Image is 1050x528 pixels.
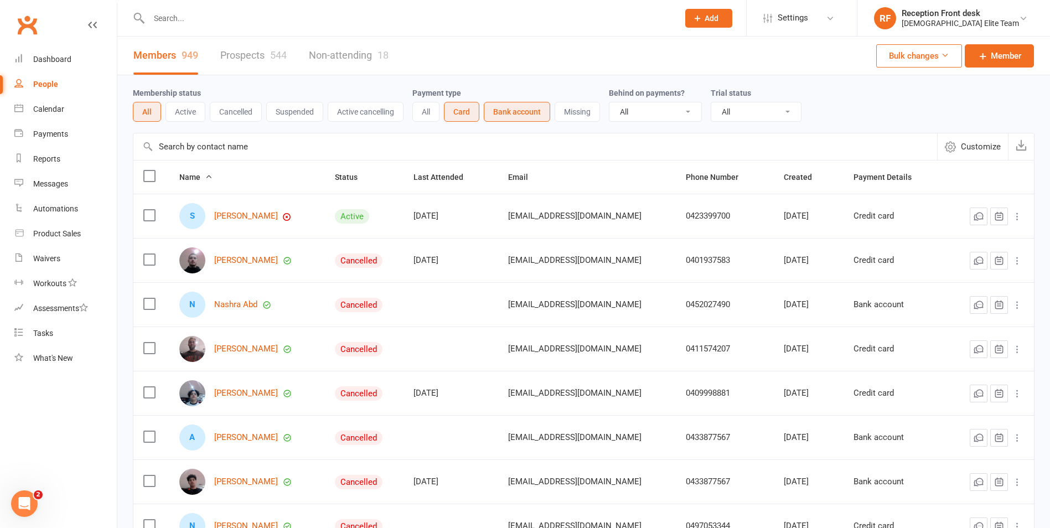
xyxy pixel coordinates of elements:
button: Phone Number [686,170,751,184]
a: Product Sales [14,221,117,246]
button: Bank account [484,102,550,122]
div: Cancelled [335,475,382,489]
div: Cancelled [335,342,382,356]
img: Adam [179,469,205,495]
span: [EMAIL_ADDRESS][DOMAIN_NAME] [508,205,642,226]
button: Suspended [266,102,323,122]
div: [DATE] [784,211,834,221]
a: Calendar [14,97,117,122]
div: Bank account [854,433,938,442]
button: All [133,102,161,122]
a: Payments [14,122,117,147]
div: Cancelled [335,253,382,268]
label: Behind on payments? [609,89,685,97]
a: Members949 [133,37,198,75]
div: 0401937583 [686,256,764,265]
a: [PERSON_NAME] [214,477,278,486]
div: 18 [377,49,389,61]
span: Email [508,173,540,182]
input: Search by contact name [133,133,937,160]
button: Last Attended [413,170,475,184]
div: [DATE] [413,389,488,398]
div: Messages [33,179,68,188]
button: Active cancelling [328,102,404,122]
button: Payment Details [854,170,924,184]
div: 0423399700 [686,211,764,221]
a: Non-attending18 [309,37,389,75]
a: [PERSON_NAME] [214,256,278,265]
div: Waivers [33,254,60,263]
button: Customize [937,133,1008,160]
input: Search... [146,11,671,26]
div: Cancelled [335,431,382,445]
a: Nashra Abd [214,300,257,309]
a: [PERSON_NAME] [214,433,278,442]
label: Membership status [133,89,201,97]
label: Payment type [412,89,461,97]
span: Customize [961,140,1001,153]
a: Reports [14,147,117,172]
div: People [33,80,58,89]
div: [DATE] [784,389,834,398]
a: Assessments [14,296,117,321]
img: adam [179,380,205,406]
a: What's New [14,346,117,371]
a: Messages [14,172,117,196]
a: People [14,72,117,97]
button: Email [508,170,540,184]
a: Workouts [14,271,117,296]
button: Bulk changes [876,44,962,68]
div: [DATE] [784,433,834,442]
button: Created [784,170,824,184]
span: 2 [34,490,43,499]
div: 544 [270,49,287,61]
span: Settings [778,6,808,30]
div: [DEMOGRAPHIC_DATA] Elite Team [902,18,1019,28]
a: Clubworx [13,11,41,39]
span: Last Attended [413,173,475,182]
div: Automations [33,204,78,213]
span: [EMAIL_ADDRESS][DOMAIN_NAME] [508,382,642,403]
div: Reception Front desk [902,8,1019,18]
button: Card [444,102,479,122]
iframe: Intercom live chat [11,490,38,517]
div: Product Sales [33,229,81,238]
div: [DATE] [784,344,834,354]
span: [EMAIL_ADDRESS][DOMAIN_NAME] [508,338,642,359]
div: [DATE] [784,300,834,309]
div: RF [874,7,896,29]
div: Cancelled [335,386,382,401]
div: [DATE] [784,256,834,265]
div: Cancelled [335,298,382,312]
span: Phone Number [686,173,751,182]
span: Member [991,49,1021,63]
div: Adam [179,425,205,451]
div: Bank account [854,477,938,486]
img: Mohammed [179,336,205,362]
div: Calendar [33,105,64,113]
div: 0409998881 [686,389,764,398]
button: Cancelled [210,102,262,122]
div: 0452027490 [686,300,764,309]
a: Tasks [14,321,117,346]
div: [DATE] [413,211,488,221]
a: Member [965,44,1034,68]
button: All [412,102,439,122]
a: Dashboard [14,47,117,72]
span: Payment Details [854,173,924,182]
a: Automations [14,196,117,221]
span: Created [784,173,824,182]
div: Nashra [179,292,205,318]
div: [DATE] [784,477,834,486]
span: [EMAIL_ADDRESS][DOMAIN_NAME] [508,427,642,448]
img: Marven [179,247,205,273]
div: Reports [33,154,60,163]
div: Tasks [33,329,53,338]
div: Credit card [854,211,938,221]
button: Missing [555,102,600,122]
button: Active [165,102,205,122]
div: Active [335,209,369,224]
button: Name [179,170,213,184]
div: Credit card [854,344,938,354]
span: Status [335,173,370,182]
